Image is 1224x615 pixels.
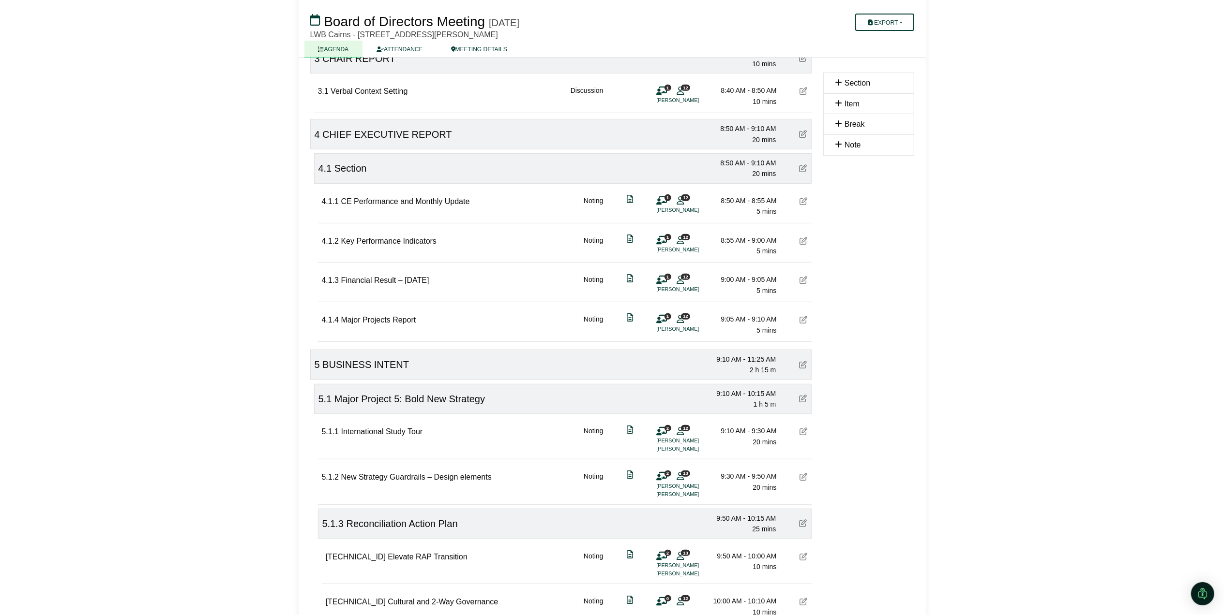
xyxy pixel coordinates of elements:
span: 25 mins [752,525,776,533]
span: 12 [681,234,690,240]
a: AGENDA [304,41,363,58]
span: 12 [681,194,690,201]
span: Major Projects Report [341,316,416,324]
span: Reconciliation Action Plan [347,518,458,529]
span: 5.1.3 [322,518,344,529]
span: 5.1 [318,394,332,404]
span: CHIEF EXECUTIVE REPORT [322,129,452,140]
span: [TECHNICAL_ID] [326,553,386,561]
span: CE Performance and Monthly Update [341,197,470,205]
span: Section [334,163,367,174]
div: Open Intercom Messenger [1191,582,1214,605]
span: 4.1.2 [322,237,339,245]
button: Export [855,14,914,31]
span: Elevate RAP Transition [388,553,467,561]
span: 2 [665,425,671,431]
li: [PERSON_NAME] [657,570,729,578]
span: 20 mins [752,170,776,177]
span: 20 mins [753,438,776,446]
div: Noting [584,274,603,296]
span: 0 [665,595,671,601]
span: 12 [681,85,690,91]
div: 9:50 AM - 10:00 AM [709,551,777,561]
li: [PERSON_NAME] [657,285,729,293]
span: 10 mins [753,563,776,571]
li: [PERSON_NAME] [657,445,729,453]
span: 12 [681,425,690,431]
span: Cultural and 2-Way Governance [388,598,498,606]
span: 13 [681,470,690,477]
div: Noting [584,551,603,578]
span: 4.1.1 [322,197,339,205]
span: Verbal Context Setting [331,87,408,95]
div: 8:50 AM - 8:55 AM [709,195,777,206]
span: 20 mins [752,136,776,144]
span: Board of Directors Meeting [324,14,485,29]
div: 9:05 AM - 9:10 AM [709,314,777,324]
span: 10 mins [752,60,776,68]
span: 4.1.4 [322,316,339,324]
span: 1 [665,274,671,280]
li: [PERSON_NAME] [657,325,729,333]
span: 5 mins [756,207,776,215]
div: 8:40 AM - 8:50 AM [709,85,777,96]
span: 1 [665,85,671,91]
div: 9:10 AM - 10:15 AM [709,388,776,399]
div: Noting [584,471,603,498]
li: [PERSON_NAME] [657,482,729,490]
span: New Strategy Guardrails – Design elements [341,473,492,481]
div: 9:10 AM - 11:25 AM [709,354,776,365]
a: MEETING DETAILS [437,41,521,58]
span: Break [845,120,865,128]
div: Noting [584,235,603,257]
li: [PERSON_NAME] [657,96,729,104]
span: CHAIR REPORT [322,53,395,64]
div: 9:30 AM - 9:50 AM [709,471,777,482]
li: [PERSON_NAME] [657,490,729,498]
span: 10 mins [753,98,776,105]
span: 1 [665,313,671,320]
span: 4 [315,129,320,140]
span: 3 [315,53,320,64]
li: [PERSON_NAME] [657,437,729,445]
span: 5.1.2 [322,473,339,481]
span: 1 [665,194,671,201]
span: [TECHNICAL_ID] [326,598,386,606]
span: 12 [681,595,690,601]
li: [PERSON_NAME] [657,206,729,214]
div: 9:00 AM - 9:05 AM [709,274,777,285]
div: Noting [584,195,603,217]
div: 10:00 AM - 10:10 AM [709,596,777,606]
span: 5 mins [756,247,776,255]
span: Key Performance Indicators [341,237,437,245]
span: 4.1.3 [322,276,339,284]
span: Note [845,141,861,149]
span: 5 mins [756,287,776,294]
span: 5 mins [756,326,776,334]
span: 5.1.1 [322,427,339,436]
div: 9:50 AM - 10:15 AM [709,513,776,524]
div: Noting [584,425,603,453]
span: Section [845,79,870,87]
span: 2 [665,550,671,556]
span: 20 mins [753,483,776,491]
span: BUSINESS INTENT [322,359,409,370]
span: 1 h 5 m [754,400,776,408]
span: 2 [665,470,671,477]
span: 13 [681,550,690,556]
span: 12 [681,313,690,320]
li: [PERSON_NAME] [657,246,729,254]
a: ATTENDANCE [363,41,437,58]
div: 9:10 AM - 9:30 AM [709,425,777,436]
span: International Study Tour [341,427,423,436]
span: 12 [681,274,690,280]
span: Item [845,100,860,108]
div: 8:55 AM - 9:00 AM [709,235,777,246]
div: Discussion [571,85,604,107]
span: 1 [665,234,671,240]
li: [PERSON_NAME] [657,561,729,570]
span: 4.1 [318,163,332,174]
span: 3.1 [318,87,329,95]
span: Major Project 5: Bold New Strategy [334,394,485,404]
span: LWB Cairns - [STREET_ADDRESS][PERSON_NAME] [310,30,498,39]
